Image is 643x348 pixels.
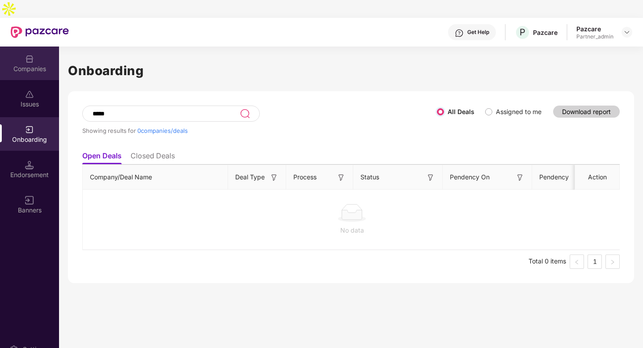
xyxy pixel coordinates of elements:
th: Action [575,165,620,190]
div: Showing results for [82,127,437,134]
button: Download report [553,106,620,118]
li: Next Page [605,255,620,269]
img: svg+xml;base64,PHN2ZyB3aWR0aD0iMTYiIGhlaWdodD0iMTYiIHZpZXdCb3g9IjAgMCAxNiAxNiIgZmlsbD0ibm9uZSIgeG... [426,173,435,182]
li: Previous Page [570,255,584,269]
div: Pazcare [576,25,613,33]
img: svg+xml;base64,PHN2ZyBpZD0iSGVscC0zMngzMiIgeG1sbnM9Imh0dHA6Ly93d3cudzMub3JnLzIwMDAvc3ZnIiB3aWR0aD... [455,29,464,38]
span: P [520,27,525,38]
img: svg+xml;base64,PHN2ZyBpZD0iSXNzdWVzX2Rpc2FibGVkIiB4bWxucz0iaHR0cDovL3d3dy53My5vcmcvMjAwMC9zdmciIH... [25,90,34,99]
span: Deal Type [235,172,265,182]
span: Process [293,172,317,182]
button: right [605,255,620,269]
div: No data [90,225,614,235]
span: Status [360,172,379,182]
div: Pazcare [533,28,558,37]
h1: Onboarding [68,61,634,81]
div: Partner_admin [576,33,613,40]
span: left [574,259,580,265]
button: left [570,255,584,269]
li: Closed Deals [131,151,175,164]
img: svg+xml;base64,PHN2ZyB3aWR0aD0iMTQuNSIgaGVpZ2h0PSIxNC41IiB2aWV3Qm94PSIwIDAgMTYgMTYiIGZpbGw9Im5vbm... [25,161,34,170]
span: 0 companies/deals [137,127,188,134]
img: svg+xml;base64,PHN2ZyBpZD0iQ29tcGFuaWVzIiB4bWxucz0iaHR0cDovL3d3dy53My5vcmcvMjAwMC9zdmciIHdpZHRoPS... [25,55,34,64]
li: 1 [588,255,602,269]
div: Get Help [467,29,489,36]
img: svg+xml;base64,PHN2ZyB3aWR0aD0iMjAiIGhlaWdodD0iMjAiIHZpZXdCb3g9IjAgMCAyMCAyMCIgZmlsbD0ibm9uZSIgeG... [25,125,34,134]
label: Assigned to me [496,108,541,115]
img: svg+xml;base64,PHN2ZyBpZD0iRHJvcGRvd24tMzJ4MzIiIHhtbG5zPSJodHRwOi8vd3d3LnczLm9yZy8yMDAwL3N2ZyIgd2... [623,29,630,36]
img: svg+xml;base64,PHN2ZyB3aWR0aD0iMTYiIGhlaWdodD0iMTYiIHZpZXdCb3g9IjAgMCAxNiAxNiIgZmlsbD0ibm9uZSIgeG... [516,173,525,182]
img: svg+xml;base64,PHN2ZyB3aWR0aD0iMTYiIGhlaWdodD0iMTYiIHZpZXdCb3g9IjAgMCAxNiAxNiIgZmlsbD0ibm9uZSIgeG... [337,173,346,182]
img: svg+xml;base64,PHN2ZyB3aWR0aD0iMTYiIGhlaWdodD0iMTYiIHZpZXdCb3g9IjAgMCAxNiAxNiIgZmlsbD0ibm9uZSIgeG... [25,196,34,205]
label: All Deals [448,108,474,115]
li: Open Deals [82,151,122,164]
span: Pendency [539,172,585,182]
img: svg+xml;base64,PHN2ZyB3aWR0aD0iMTYiIGhlaWdodD0iMTYiIHZpZXdCb3g9IjAgMCAxNiAxNiIgZmlsbD0ibm9uZSIgeG... [270,173,279,182]
img: New Pazcare Logo [11,26,69,38]
a: 1 [588,255,601,268]
img: svg+xml;base64,PHN2ZyB3aWR0aD0iMjQiIGhlaWdodD0iMjUiIHZpZXdCb3g9IjAgMCAyNCAyNSIgZmlsbD0ibm9uZSIgeG... [240,108,250,119]
li: Total 0 items [529,255,566,269]
span: Pendency On [450,172,490,182]
th: Pendency [532,165,599,190]
span: right [610,259,615,265]
th: Company/Deal Name [83,165,228,190]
